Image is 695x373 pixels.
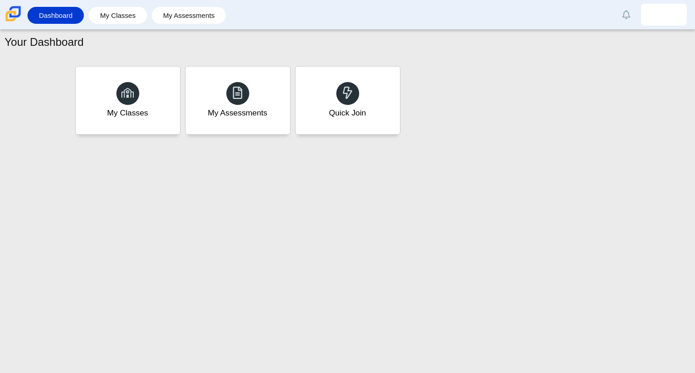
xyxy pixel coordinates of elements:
[185,66,290,135] a: My Assessments
[616,5,636,25] a: Alerts
[329,107,366,119] div: Quick Join
[657,7,671,22] img: esperanza.reyes-lo.wUdWzD
[5,34,84,50] h1: Your Dashboard
[75,66,181,135] a: My Classes
[107,107,148,119] div: My Classes
[32,7,79,24] a: Dashboard
[295,66,400,135] a: Quick Join
[641,4,687,26] a: esperanza.reyes-lo.wUdWzD
[208,107,268,119] div: My Assessments
[156,7,222,24] a: My Assessments
[4,17,23,25] a: Carmen School of Science & Technology
[93,7,142,24] a: My Classes
[4,4,23,23] img: Carmen School of Science & Technology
